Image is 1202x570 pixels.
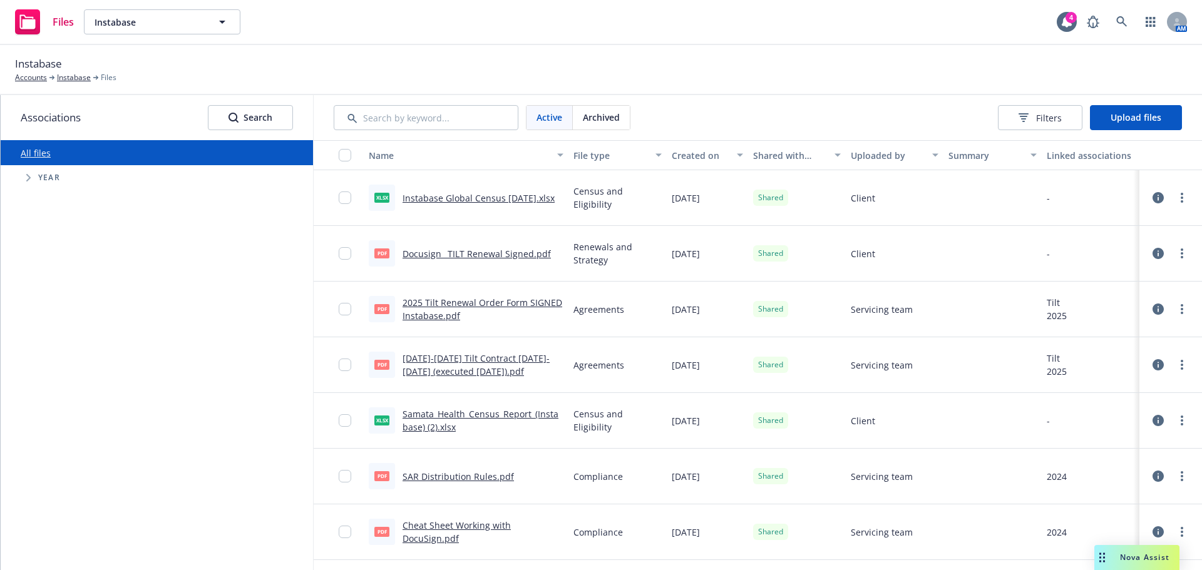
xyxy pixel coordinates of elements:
span: Shared [758,415,783,426]
span: Agreements [573,359,624,372]
button: Shared with client [748,140,846,170]
a: more [1174,190,1189,205]
span: Servicing team [851,303,913,316]
div: 2024 [1047,470,1067,483]
span: Census and Eligibility [573,407,661,434]
div: 2025 [1047,309,1067,322]
a: Instabase Global Census [DATE].xlsx [403,192,555,204]
a: more [1174,302,1189,317]
button: Nova Assist [1094,545,1179,570]
span: Servicing team [851,359,913,372]
span: xlsx [374,193,389,202]
span: Nova Assist [1120,552,1169,562]
a: Report a Bug [1081,9,1106,34]
span: Instabase [15,56,62,72]
a: Files [10,4,79,39]
div: Linked associations [1047,149,1134,162]
input: Search by keyword... [334,105,518,130]
span: pdf [374,527,389,536]
a: Docusign_ TILT Renewal Signed.pdf [403,248,551,260]
div: 4 [1066,12,1077,23]
span: Shared [758,359,783,370]
span: Associations [21,109,81,126]
a: Cheat Sheet Working with DocuSign.pdf [403,519,511,544]
input: Toggle Row Selected [339,247,351,260]
span: Shared [758,248,783,259]
button: Summary [943,140,1041,170]
span: pdf [374,360,389,369]
span: Servicing team [851,526,913,539]
div: Created on [672,149,729,162]
span: pdf [374,471,389,481]
div: 2024 [1047,526,1067,539]
span: Compliance [573,470,623,483]
button: Uploaded by [846,140,943,170]
span: Year [38,174,60,181]
svg: Search [229,113,239,123]
span: Filters [1019,111,1062,125]
button: File type [568,140,666,170]
div: Search [229,106,272,130]
span: Shared [758,526,783,537]
span: Client [851,414,875,427]
a: 2025 Tilt Renewal Order Form SIGNED Instabase.pdf [403,297,562,322]
div: Shared with client [753,149,827,162]
span: [DATE] [672,359,700,372]
span: Census and Eligibility [573,185,661,211]
span: Client [851,247,875,260]
div: - [1047,191,1050,205]
span: Servicing team [851,470,913,483]
span: Shared [758,303,783,315]
div: - [1047,414,1050,427]
a: more [1174,469,1189,484]
button: SearchSearch [208,105,293,130]
span: xlsx [374,415,389,425]
input: Toggle Row Selected [339,526,351,538]
div: Drag to move [1094,545,1110,570]
button: Instabase [84,9,240,34]
a: All files [21,147,51,159]
span: [DATE] [672,526,700,539]
span: Files [101,72,116,83]
span: pdf [374,248,389,258]
input: Toggle Row Selected [339,470,351,482]
a: Instabase [57,72,91,83]
input: Toggle Row Selected [339,359,351,371]
span: Upload files [1111,111,1161,123]
div: 2025 [1047,365,1067,378]
input: Toggle Row Selected [339,303,351,315]
button: Linked associations [1042,140,1139,170]
a: more [1174,413,1189,428]
div: Tree Example [1,165,313,190]
span: Renewals and Strategy [573,240,661,267]
span: Files [53,17,74,27]
span: [DATE] [672,247,700,260]
a: [DATE]-[DATE] Tilt Contract [DATE]-[DATE] (executed [DATE]).pdf [403,352,550,377]
button: Name [364,140,568,170]
span: Client [851,191,875,205]
input: Toggle Row Selected [339,414,351,427]
div: File type [573,149,647,162]
button: Upload files [1090,105,1182,130]
span: [DATE] [672,470,700,483]
a: more [1174,246,1189,261]
span: Agreements [573,303,624,316]
a: SAR Distribution Rules.pdf [403,471,514,482]
span: [DATE] [672,303,700,316]
span: Shared [758,471,783,482]
span: Active [537,111,562,124]
span: Archived [583,111,620,124]
a: Accounts [15,72,47,83]
div: Name [369,149,550,162]
span: [DATE] [672,414,700,427]
span: Shared [758,192,783,203]
input: Toggle Row Selected [339,191,351,204]
a: Switch app [1138,9,1163,34]
span: Compliance [573,526,623,539]
a: more [1174,357,1189,372]
div: Summary [948,149,1022,162]
span: Instabase [95,16,203,29]
input: Select all [339,149,351,161]
button: Created on [667,140,748,170]
span: pdf [374,304,389,313]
